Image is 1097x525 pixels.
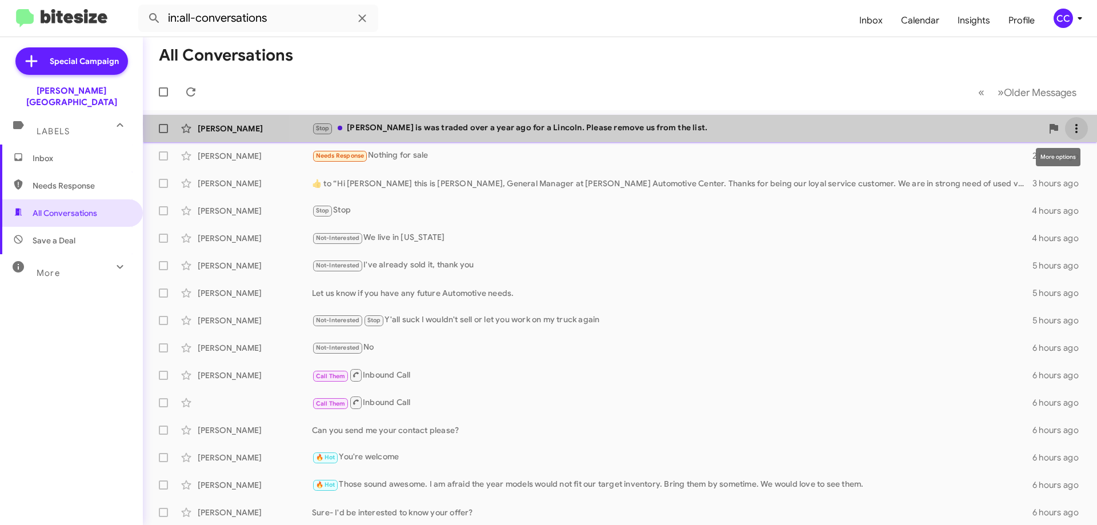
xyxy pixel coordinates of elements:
div: 6 hours ago [1032,342,1088,354]
div: I've already sold it, thank you [312,259,1032,272]
span: Special Campaign [50,55,119,67]
div: 4 hours ago [1032,205,1088,217]
span: 🔥 Hot [316,454,335,461]
span: Older Messages [1004,86,1076,99]
div: [PERSON_NAME] [198,452,312,463]
div: [PERSON_NAME] [198,178,312,189]
span: 🔥 Hot [316,481,335,488]
span: Call Them [316,400,346,407]
div: [PERSON_NAME] [198,287,312,299]
div: 6 hours ago [1032,397,1088,408]
nav: Page navigation example [972,81,1083,104]
div: [PERSON_NAME] [198,260,312,271]
div: Can you send me your contact please? [312,424,1032,436]
a: Calendar [892,4,948,37]
span: » [998,85,1004,99]
div: [PERSON_NAME] is was traded over a year ago for a Lincoln. Please remove us from the list. [312,122,1042,135]
div: Y'all suck I wouldn't sell or let you work on my truck again [312,314,1032,327]
span: Not-Interested [316,344,360,351]
span: « [978,85,984,99]
span: Stop [367,316,381,324]
div: Stop [312,204,1032,217]
div: Those sound awesome. I am afraid the year models would not fit our target inventory. Bring them b... [312,478,1032,491]
div: [PERSON_NAME] [198,370,312,381]
div: [PERSON_NAME] [198,150,312,162]
span: Stop [316,207,330,214]
div: 5 hours ago [1032,315,1088,326]
span: Stop [316,125,330,132]
div: No [312,341,1032,354]
span: Inbox [33,153,130,164]
span: Call Them [316,372,346,380]
span: Not-Interested [316,262,360,269]
div: ​👍​ to “ Hi [PERSON_NAME] this is [PERSON_NAME], General Manager at [PERSON_NAME] Automotive Cent... [312,178,1032,189]
div: [PERSON_NAME] [198,342,312,354]
span: Not-Interested [316,234,360,242]
div: 6 hours ago [1032,479,1088,491]
div: Sure- I'd be interested to know your offer? [312,507,1032,518]
div: More options [1036,148,1080,166]
div: 5 hours ago [1032,260,1088,271]
h1: All Conversations [159,46,293,65]
div: 6 hours ago [1032,370,1088,381]
div: [PERSON_NAME] [198,205,312,217]
div: We live in [US_STATE] [312,231,1032,245]
div: Inbound Call [312,395,1032,410]
span: More [37,268,60,278]
div: 6 hours ago [1032,424,1088,436]
a: Profile [999,4,1044,37]
div: [PERSON_NAME] [198,424,312,436]
div: Nothing for sale [312,149,1032,162]
a: Inbox [850,4,892,37]
span: Needs Response [33,180,130,191]
button: Previous [971,81,991,104]
div: 4 hours ago [1032,233,1088,244]
div: 5 hours ago [1032,287,1088,299]
span: Needs Response [316,152,365,159]
div: CC [1054,9,1073,28]
div: [PERSON_NAME] [198,315,312,326]
span: All Conversations [33,207,97,219]
div: [PERSON_NAME] [198,233,312,244]
div: [PERSON_NAME] [198,479,312,491]
div: 6 hours ago [1032,507,1088,518]
a: Insights [948,4,999,37]
a: Special Campaign [15,47,128,75]
input: Search [138,5,378,32]
span: Save a Deal [33,235,75,246]
button: Next [991,81,1083,104]
div: [PERSON_NAME] [198,507,312,518]
button: CC [1044,9,1084,28]
span: Not-Interested [316,316,360,324]
div: You're welcome [312,451,1032,464]
div: Inbound Call [312,368,1032,382]
div: 6 hours ago [1032,452,1088,463]
span: Labels [37,126,70,137]
div: 3 hours ago [1032,178,1088,189]
div: Let us know if you have any future Automotive needs. [312,287,1032,299]
div: [PERSON_NAME] [198,123,312,134]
